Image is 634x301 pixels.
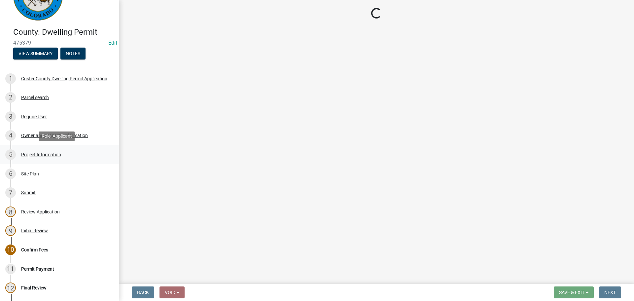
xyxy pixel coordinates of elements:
button: Save & Exit [554,286,594,298]
div: 1 [5,73,16,84]
div: 3 [5,111,16,122]
a: Edit [108,40,117,46]
div: Submit [21,190,36,195]
div: 8 [5,207,16,217]
div: Custer County Dwelling Permit Application [21,76,107,81]
wm-modal-confirm: Summary [13,51,58,56]
div: Review Application [21,209,60,214]
span: Void [165,290,175,295]
div: Initial Review [21,228,48,233]
div: 9 [5,225,16,236]
div: 5 [5,149,16,160]
div: 11 [5,264,16,274]
div: Require User [21,114,47,119]
div: Owner and Property Information [21,133,88,138]
div: Permit Payment [21,267,54,271]
button: Next [599,286,621,298]
div: 10 [5,245,16,255]
div: 6 [5,169,16,179]
button: Notes [60,48,86,59]
div: Final Review [21,285,47,290]
button: Back [132,286,154,298]
div: Site Plan [21,171,39,176]
div: 12 [5,282,16,293]
div: Parcel search [21,95,49,100]
span: Back [137,290,149,295]
wm-modal-confirm: Edit Application Number [108,40,117,46]
div: 7 [5,187,16,198]
button: View Summary [13,48,58,59]
wm-modal-confirm: Notes [60,51,86,56]
span: Save & Exit [559,290,584,295]
button: Void [159,286,185,298]
div: Role: Applicant [39,132,75,141]
span: Next [604,290,616,295]
div: Confirm Fees [21,247,48,252]
div: 4 [5,130,16,141]
div: 2 [5,92,16,103]
h4: County: Dwelling Permit [13,27,114,37]
div: Project Information [21,152,61,157]
span: 475379 [13,40,106,46]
